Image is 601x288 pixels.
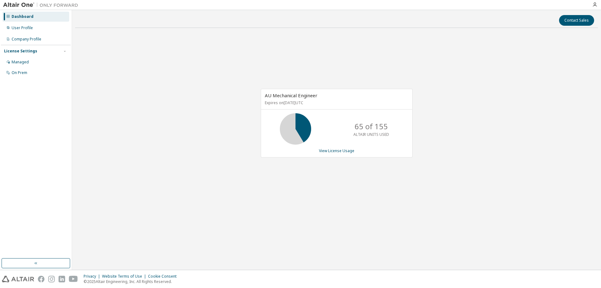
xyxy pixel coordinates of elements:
a: View License Usage [319,148,354,153]
img: linkedin.svg [59,276,65,282]
img: Altair One [3,2,81,8]
p: Expires on [DATE] UTC [265,100,407,105]
img: instagram.svg [48,276,55,282]
img: altair_logo.svg [2,276,34,282]
div: On Prem [12,70,27,75]
p: © 2025 Altair Engineering, Inc. All Rights Reserved. [84,279,180,284]
img: youtube.svg [69,276,78,282]
div: Cookie Consent [148,274,180,279]
div: Website Terms of Use [102,274,148,279]
div: Dashboard [12,14,33,19]
span: AU Mechanical Engineer [265,92,317,99]
div: Privacy [84,274,102,279]
button: Contact Sales [559,15,594,26]
div: Company Profile [12,37,41,42]
img: facebook.svg [38,276,44,282]
div: User Profile [12,25,33,30]
div: License Settings [4,49,37,54]
p: 65 of 155 [355,121,388,132]
p: ALTAIR UNITS USED [353,132,389,137]
div: Managed [12,60,29,65]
